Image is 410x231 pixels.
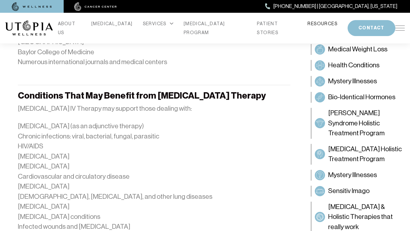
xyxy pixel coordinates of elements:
img: Long COVID & Holistic Therapies that really work [316,213,324,221]
a: [MEDICAL_DATA] [91,19,133,28]
span: Health Conditions [328,60,379,71]
p: [MEDICAL_DATA] IV Therapy may support those dealing with: [18,104,290,114]
span: Medical Weight Loss [328,44,387,55]
img: wellness [12,2,52,11]
a: Mystery IllnessesMystery Illnesses [311,170,405,181]
img: Sjögren’s Syndrome Holistic Treatment Program [316,119,324,127]
button: CONTACT [348,20,395,36]
img: Mystery Illnesses [316,78,324,85]
a: Dementia Holistic Treatment Program[MEDICAL_DATA] Holistic Treatment Program [311,144,405,165]
a: [MEDICAL_DATA] PROGRAM [184,19,247,37]
li: [MEDICAL_DATA] [18,161,290,172]
div: SERVICES [143,19,173,28]
img: icon-hamburger [395,26,405,31]
img: Dementia Holistic Treatment Program [316,150,324,158]
span: [MEDICAL_DATA] Holistic Treatment Program [328,144,402,164]
a: Health ConditionsHealth Conditions [311,60,405,71]
img: Medical Weight Loss [316,46,324,53]
li: [MEDICAL_DATA] [18,182,290,192]
span: Mystery Illnesses [328,76,377,86]
li: [MEDICAL_DATA] [18,152,290,162]
li: Numerous international journals and medical centers [18,57,290,67]
a: Medical Weight LossMedical Weight Loss [311,44,405,55]
li: [MEDICAL_DATA] [18,202,290,212]
a: PATIENT STORIES [257,19,297,37]
span: Mystery Illnesses [328,170,377,180]
li: Chronic infections: viral, bacterial, fungal, parasitic [18,131,290,142]
img: cancer center [74,2,117,11]
img: Sensitiv Imago [316,187,324,195]
li: HIV/AIDS [18,141,290,152]
img: Bio-Identical Hormones [316,93,324,101]
a: Sjögren’s Syndrome Holistic Treatment Program[PERSON_NAME] Syndrome Holistic Treatment Program [311,108,405,139]
li: [MEDICAL_DATA] (as an adjunctive therapy) [18,121,290,131]
a: ABOUT US [58,19,81,37]
li: Baylor College of Medicine [18,47,290,57]
img: logo [5,20,53,36]
span: [PHONE_NUMBER] | [GEOGRAPHIC_DATA], [US_STATE] [273,2,397,11]
li: [DEMOGRAPHIC_DATA], [MEDICAL_DATA], and other lung diseases [18,192,290,202]
span: Bio-Identical Hormones [328,92,395,102]
span: Sensitiv Imago [328,186,370,196]
img: Health Conditions [316,62,324,69]
a: Sensitiv ImagoSensitiv Imago [311,186,405,197]
a: RESOURCES [307,19,337,28]
span: [PERSON_NAME] Syndrome Holistic Treatment Program [328,108,402,138]
a: Mystery IllnessesMystery Illnesses [311,76,405,87]
strong: Conditions That May Benefit from [MEDICAL_DATA] Therapy [18,90,266,101]
img: Mystery Illnesses [316,171,324,179]
li: Cardiovascular and circulatory disease [18,172,290,182]
li: [MEDICAL_DATA] conditions [18,212,290,222]
a: [PHONE_NUMBER] | [GEOGRAPHIC_DATA], [US_STATE] [265,2,397,11]
a: Bio-Identical HormonesBio-Identical Hormones [311,92,405,103]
